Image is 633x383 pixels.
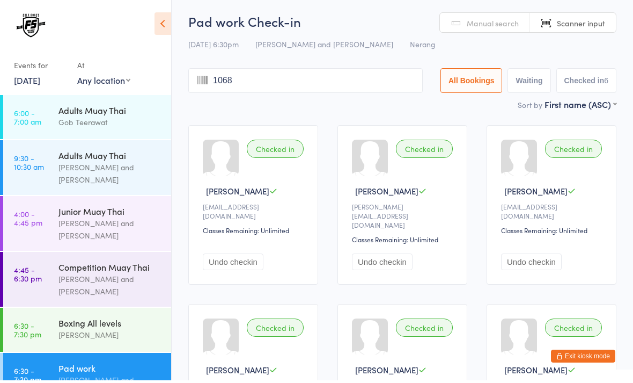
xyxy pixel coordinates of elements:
time: 9:30 - 10:30 am [14,156,44,174]
div: Junior Muay Thai [58,208,162,220]
div: Classes Remaining: Unlimited [501,228,605,237]
span: Scanner input [557,20,605,31]
img: The Fight Society [11,8,51,48]
div: [PERSON_NAME] and [PERSON_NAME] [58,220,162,244]
span: Manual search [467,20,519,31]
div: Checked in [396,321,453,339]
div: Checked in [396,142,453,161]
div: Competition Muay Thai [58,264,162,276]
button: Exit kiosk mode [551,352,615,365]
input: Search [188,71,423,96]
div: First name (ASC) [544,101,616,113]
div: Adults Muay Thai [58,152,162,164]
div: Checked in [247,142,304,161]
a: 4:45 -6:30 pmCompetition Muay Thai[PERSON_NAME] and [PERSON_NAME] [3,255,171,309]
a: 6:00 -7:00 amAdults Muay ThaiGob Teerawat [3,98,171,142]
time: 6:00 - 7:00 am [14,111,41,128]
div: 6 [604,79,608,88]
div: [PERSON_NAME] and [PERSON_NAME] [58,164,162,189]
div: [EMAIL_ADDRESS][DOMAIN_NAME] [501,205,605,223]
div: Checked in [545,142,602,161]
button: All Bookings [440,71,503,96]
div: Boxing All levels [58,320,162,331]
time: 4:00 - 4:45 pm [14,212,42,229]
div: Classes Remaining: Unlimited [352,237,456,247]
time: 6:30 - 7:30 pm [14,324,41,341]
div: Checked in [247,321,304,339]
span: [PERSON_NAME] [355,367,418,378]
button: Checked in6 [556,71,617,96]
a: 9:30 -10:30 amAdults Muay Thai[PERSON_NAME] and [PERSON_NAME] [3,143,171,198]
span: [PERSON_NAME] [504,367,568,378]
time: 4:45 - 6:30 pm [14,268,42,285]
div: At [77,59,130,77]
div: Classes Remaining: Unlimited [203,228,307,237]
div: Adults Muay Thai [58,107,162,119]
button: Undo checkin [203,256,263,273]
div: [PERSON_NAME] and [PERSON_NAME] [58,276,162,300]
a: 6:30 -7:30 pmBoxing All levels[PERSON_NAME] [3,310,171,355]
span: [PERSON_NAME] and [PERSON_NAME] [255,41,393,52]
span: Nerang [410,41,436,52]
a: [DATE] [14,77,40,89]
div: Checked in [545,321,602,339]
span: [PERSON_NAME] [206,188,269,199]
div: Events for [14,59,67,77]
button: Waiting [507,71,550,96]
div: Pad work [58,365,162,377]
span: [PERSON_NAME] [504,188,568,199]
label: Sort by [518,102,542,113]
div: [EMAIL_ADDRESS][DOMAIN_NAME] [203,205,307,223]
button: Undo checkin [352,256,413,273]
div: [PERSON_NAME][EMAIL_ADDRESS][DOMAIN_NAME] [352,205,456,232]
div: Gob Teerawat [58,119,162,131]
div: Any location [77,77,130,89]
a: 4:00 -4:45 pmJunior Muay Thai[PERSON_NAME] and [PERSON_NAME] [3,199,171,254]
div: [PERSON_NAME] [58,331,162,344]
span: [DATE] 6:30pm [188,41,239,52]
button: Undo checkin [501,256,562,273]
span: [PERSON_NAME] [355,188,418,199]
span: [PERSON_NAME] [206,367,269,378]
h2: Pad work Check-in [188,15,616,33]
